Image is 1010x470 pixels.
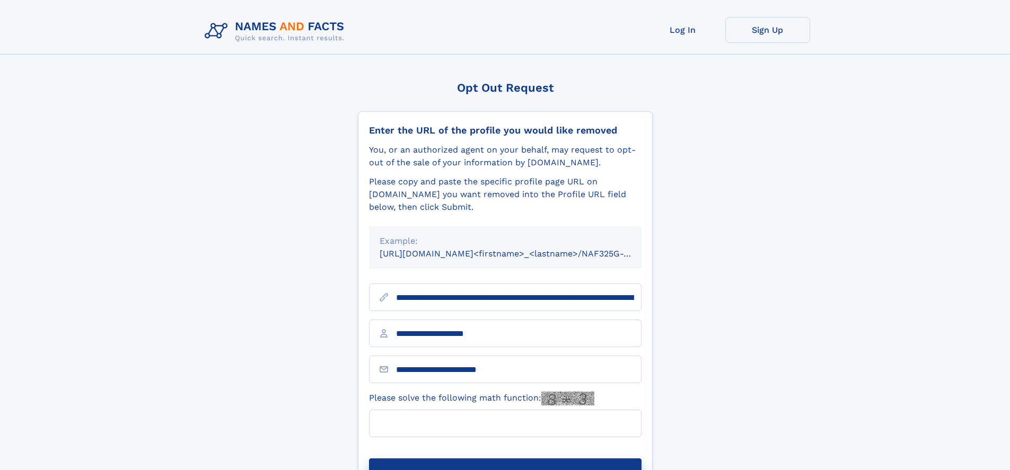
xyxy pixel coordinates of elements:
div: Opt Out Request [358,81,653,94]
div: You, or an authorized agent on your behalf, may request to opt-out of the sale of your informatio... [369,144,642,169]
div: Enter the URL of the profile you would like removed [369,125,642,136]
div: Please copy and paste the specific profile page URL on [DOMAIN_NAME] you want removed into the Pr... [369,175,642,214]
a: Log In [640,17,725,43]
a: Sign Up [725,17,810,43]
img: Logo Names and Facts [200,17,353,46]
div: Example: [380,235,631,247]
label: Please solve the following math function: [369,392,594,405]
small: [URL][DOMAIN_NAME]<firstname>_<lastname>/NAF325G-xxxxxxxx [380,249,662,259]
